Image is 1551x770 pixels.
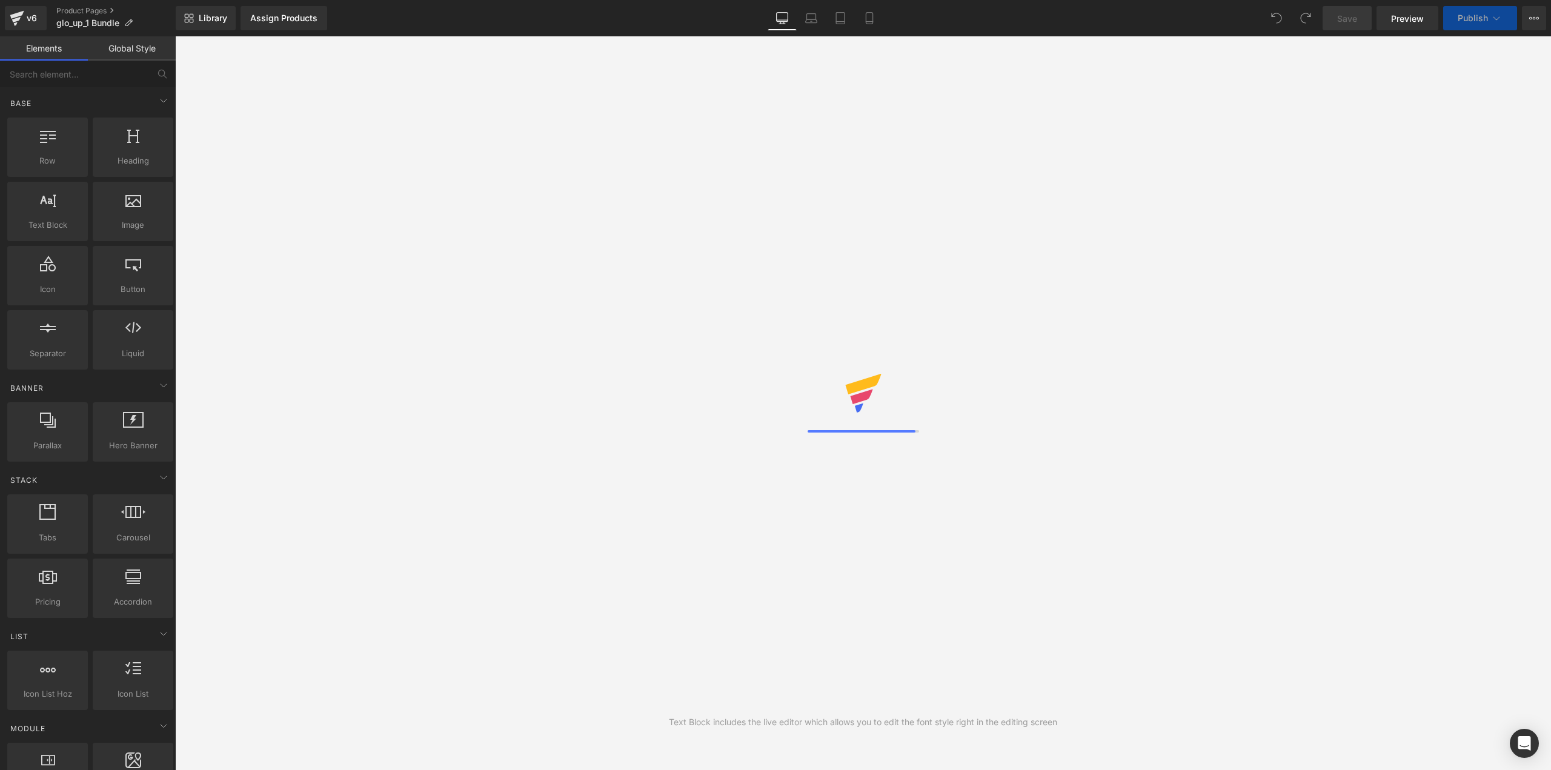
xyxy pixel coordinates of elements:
[96,688,170,700] span: Icon List
[96,154,170,167] span: Heading
[9,631,30,642] span: List
[56,18,119,28] span: glo_up_1 Bundle
[826,6,855,30] a: Tablet
[1458,13,1488,23] span: Publish
[11,219,84,231] span: Text Block
[96,219,170,231] span: Image
[11,688,84,700] span: Icon List Hoz
[1264,6,1289,30] button: Undo
[1510,729,1539,758] div: Open Intercom Messenger
[11,154,84,167] span: Row
[96,283,170,296] span: Button
[1377,6,1438,30] a: Preview
[11,439,84,452] span: Parallax
[88,36,176,61] a: Global Style
[176,6,236,30] a: New Library
[855,6,884,30] a: Mobile
[96,531,170,544] span: Carousel
[1443,6,1517,30] button: Publish
[5,6,47,30] a: v6
[199,13,227,24] span: Library
[1294,6,1318,30] button: Redo
[9,98,33,109] span: Base
[96,347,170,360] span: Liquid
[56,6,176,16] a: Product Pages
[9,474,39,486] span: Stack
[669,715,1057,729] div: Text Block includes the live editor which allows you to edit the font style right in the editing ...
[9,723,47,734] span: Module
[96,596,170,608] span: Accordion
[9,382,45,394] span: Banner
[11,347,84,360] span: Separator
[797,6,826,30] a: Laptop
[11,596,84,608] span: Pricing
[11,283,84,296] span: Icon
[768,6,797,30] a: Desktop
[1391,12,1424,25] span: Preview
[250,13,317,23] div: Assign Products
[1337,12,1357,25] span: Save
[11,531,84,544] span: Tabs
[24,10,39,26] div: v6
[96,439,170,452] span: Hero Banner
[1522,6,1546,30] button: More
